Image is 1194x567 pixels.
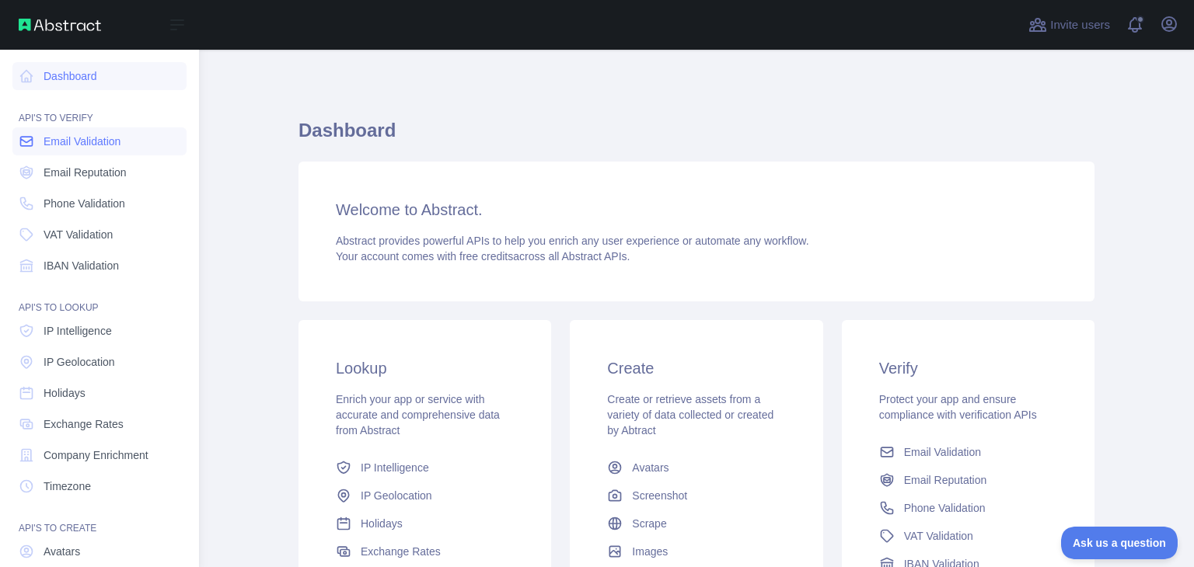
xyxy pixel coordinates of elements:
span: IP Intelligence [44,323,112,339]
a: Phone Validation [12,190,187,217]
a: Screenshot [601,482,791,510]
span: IP Geolocation [44,354,115,370]
span: Email Validation [904,444,981,460]
span: Create or retrieve assets from a variety of data collected or created by Abtract [607,393,773,437]
a: Company Enrichment [12,441,187,469]
span: VAT Validation [44,227,113,242]
a: Holidays [330,510,520,537]
span: Exchange Rates [44,416,124,432]
img: Abstract API [19,19,101,31]
span: IP Geolocation [361,488,432,503]
a: Holidays [12,379,187,407]
a: Scrape [601,510,791,537]
h3: Create [607,357,785,379]
h3: Welcome to Abstract. [336,199,1057,221]
a: IP Intelligence [12,317,187,345]
span: Company Enrichment [44,447,148,463]
span: Protect your app and ensure compliance with verification APIs [879,393,1037,421]
span: Screenshot [632,488,687,503]
a: Timezone [12,472,187,500]
a: Exchange Rates [330,537,520,565]
span: IP Intelligence [361,460,429,475]
a: Images [601,537,791,565]
a: VAT Validation [873,522,1063,550]
h3: Verify [879,357,1057,379]
span: Email Reputation [904,472,987,488]
a: IBAN Validation [12,252,187,280]
span: Holidays [361,516,403,531]
span: Abstract provides powerful APIs to help you enrich any user experience or automate any workflow. [336,235,809,247]
a: Dashboard [12,62,187,90]
span: Enrich your app or service with accurate and comprehensive data from Abstract [336,393,500,437]
a: IP Intelligence [330,454,520,482]
a: Email Reputation [12,158,187,186]
h3: Lookup [336,357,514,379]
span: IBAN Validation [44,258,119,273]
span: Your account comes with across all Abstract APIs. [336,250,630,263]
a: Email Validation [873,438,1063,466]
a: Exchange Rates [12,410,187,438]
button: Invite users [1025,12,1113,37]
span: Images [632,544,668,559]
a: Avatars [601,454,791,482]
a: Avatars [12,537,187,565]
span: Avatars [632,460,669,475]
span: Email Reputation [44,165,127,180]
iframe: Toggle Customer Support [1061,527,1178,559]
a: Email Reputation [873,466,1063,494]
a: Phone Validation [873,494,1063,522]
span: Invite users [1050,16,1110,34]
div: API'S TO CREATE [12,503,187,534]
span: Phone Validation [904,500,986,516]
span: Email Validation [44,134,120,149]
a: IP Geolocation [330,482,520,510]
a: Email Validation [12,127,187,155]
span: Holidays [44,385,86,401]
a: VAT Validation [12,221,187,249]
a: IP Geolocation [12,348,187,376]
h1: Dashboard [298,118,1094,155]
span: Scrape [632,516,666,531]
span: Avatars [44,544,80,559]
span: Exchange Rates [361,544,441,559]
span: VAT Validation [904,528,973,544]
span: Phone Validation [44,196,125,211]
div: API'S TO LOOKUP [12,283,187,314]
div: API'S TO VERIFY [12,93,187,124]
span: Timezone [44,478,91,494]
span: free credits [459,250,513,263]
